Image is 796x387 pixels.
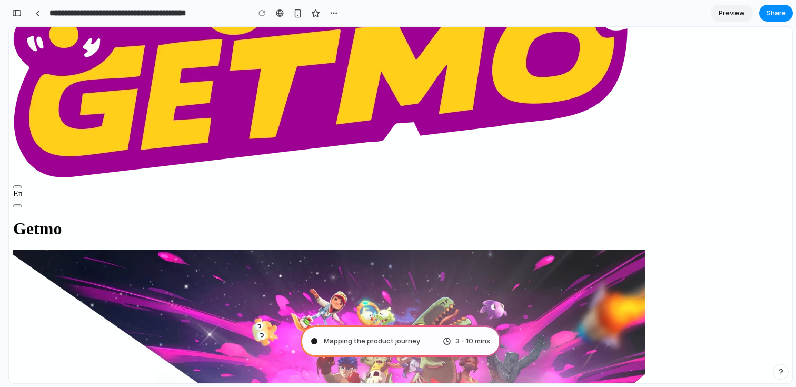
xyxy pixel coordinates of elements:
[324,336,420,346] span: Mapping the product journey
[4,162,779,172] div: En
[759,5,793,22] button: Share
[711,5,753,22] a: Preview
[4,192,779,212] h1: Getmo
[455,336,490,346] span: 3 - 10 mins
[766,8,786,18] span: Share
[719,8,745,18] span: Preview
